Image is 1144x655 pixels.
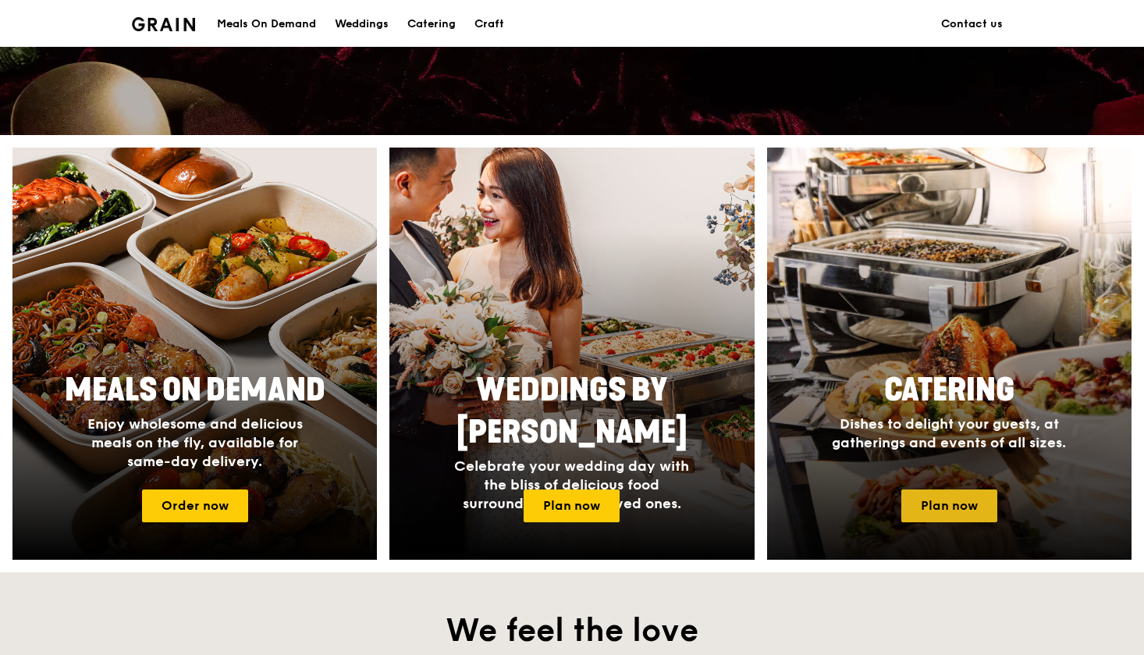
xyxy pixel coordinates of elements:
[465,1,513,48] a: Craft
[142,489,248,522] a: Order now
[832,415,1066,451] span: Dishes to delight your guests, at gatherings and events of all sizes.
[335,1,389,48] div: Weddings
[457,372,687,451] span: Weddings by [PERSON_NAME]
[12,148,377,560] img: meals-on-demand-card.d2b6f6db.png
[389,148,754,560] img: weddings-card.4f3003b8.jpg
[474,1,504,48] div: Craft
[884,372,1014,409] span: Catering
[87,415,303,470] span: Enjoy wholesome and delicious meals on the fly, available for same-day delivery.
[65,372,325,409] span: Meals On Demand
[407,1,456,48] div: Catering
[217,1,316,48] div: Meals On Demand
[132,17,195,31] img: Grain
[767,148,1132,560] a: CateringDishes to delight your guests, at gatherings and events of all sizes.Plan now
[12,148,377,560] a: Meals On DemandEnjoy wholesome and delicious meals on the fly, available for same-day delivery.Or...
[389,148,754,560] a: Weddings by [PERSON_NAME]Celebrate your wedding day with the bliss of delicious food surrounded b...
[325,1,398,48] a: Weddings
[932,1,1012,48] a: Contact us
[524,489,620,522] a: Plan now
[901,489,997,522] a: Plan now
[398,1,465,48] a: Catering
[454,457,689,512] span: Celebrate your wedding day with the bliss of delicious food surrounded by your loved ones.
